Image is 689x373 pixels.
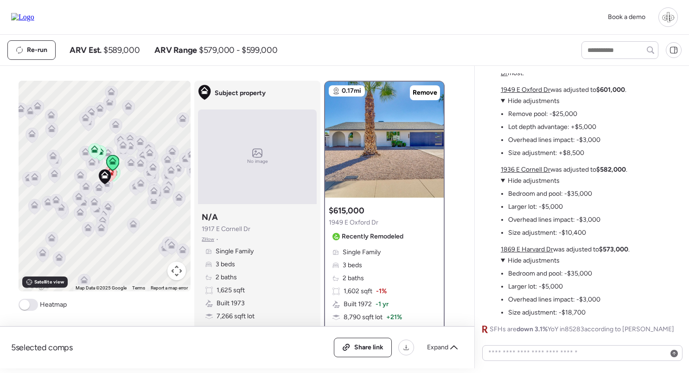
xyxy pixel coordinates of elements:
[508,135,600,145] li: Overhead lines impact: -$3,000
[501,176,600,186] summary: Hide adjustments
[386,313,402,322] span: + 21%
[216,247,254,256] span: Single Family
[501,96,600,106] summary: Hide adjustments
[344,287,372,296] span: 1,602 sqft
[217,299,245,308] span: Built 1973
[501,166,550,174] a: 1936 E Cornell Dr
[342,86,361,96] span: 0.17mi
[215,89,266,98] span: Subject property
[596,86,625,94] strong: $601,000
[342,232,403,241] span: Recently Remodeled
[501,165,627,174] p: was adjusted to .
[217,312,255,321] span: 7,266 sqft lot
[344,313,383,322] span: 8,790 sqft lot
[217,325,238,334] span: Garage
[343,248,381,257] span: Single Family
[202,225,250,234] span: 1917 E Cornell Dr
[21,279,51,291] img: Google
[596,166,626,174] strong: $582,000
[103,45,140,56] span: $589,000
[76,285,127,290] span: Map Data ©2025 Google
[599,245,628,253] strong: $573,000
[501,86,550,94] a: 1949 E Oxford Dr
[517,325,548,333] span: down 3.1%
[354,343,383,352] span: Share link
[132,285,145,290] a: Terms (opens in new tab)
[21,279,51,291] a: Open this area in Google Maps (opens a new window)
[508,189,592,199] li: Bedroom and pool: -$35,000
[501,85,626,95] p: was adjusted to .
[508,282,563,291] li: Larger lot: -$5,000
[202,212,217,223] h3: N/A
[376,300,389,309] span: -1 yr
[247,158,268,165] span: No image
[329,205,364,216] h3: $615,000
[508,215,600,225] li: Overhead lines impact: -$3,000
[199,45,277,56] span: $579,000 - $599,000
[202,236,214,243] span: Zillow
[508,308,586,317] li: Size adjustment: -$18,700
[151,285,188,290] a: Report a map error
[501,256,600,265] summary: Hide adjustments
[167,262,186,280] button: Map camera controls
[508,109,577,119] li: Remove pool: -$25,000
[508,295,600,304] li: Overhead lines impact: -$3,000
[216,260,235,269] span: 3 beds
[376,287,387,296] span: -1%
[70,45,102,56] span: ARV Est.
[216,273,237,282] span: 2 baths
[508,177,560,185] span: Hide adjustments
[40,300,67,309] span: Heatmap
[216,236,218,243] span: •
[501,245,553,253] a: 1869 E Harvard Dr
[508,269,592,278] li: Bedroom and pool: -$35,000
[27,45,47,55] span: Re-run
[11,13,34,21] img: Logo
[11,342,73,353] span: 5 selected comps
[217,286,245,295] span: 1,625 sqft
[508,97,560,105] span: Hide adjustments
[154,45,197,56] span: ARV Range
[34,278,64,286] span: Satellite view
[343,274,364,283] span: 2 baths
[343,261,362,270] span: 3 beds
[508,257,560,264] span: Hide adjustments
[329,218,378,227] span: 1949 E Oxford Dr
[508,228,586,238] li: Size adjustment: -$10,400
[508,202,563,212] li: Larger lot: -$5,000
[427,343,448,352] span: Expand
[508,148,584,158] li: Size adjustment: +$8,500
[344,326,365,335] span: Garage
[608,13,645,21] span: Book a demo
[344,300,372,309] span: Built 1972
[490,325,674,334] span: SFHs are YoY in 85283 according to [PERSON_NAME]
[508,122,596,132] li: Lot depth advantage: +$5,000
[501,245,630,254] p: was adjusted to .
[413,88,437,97] span: Remove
